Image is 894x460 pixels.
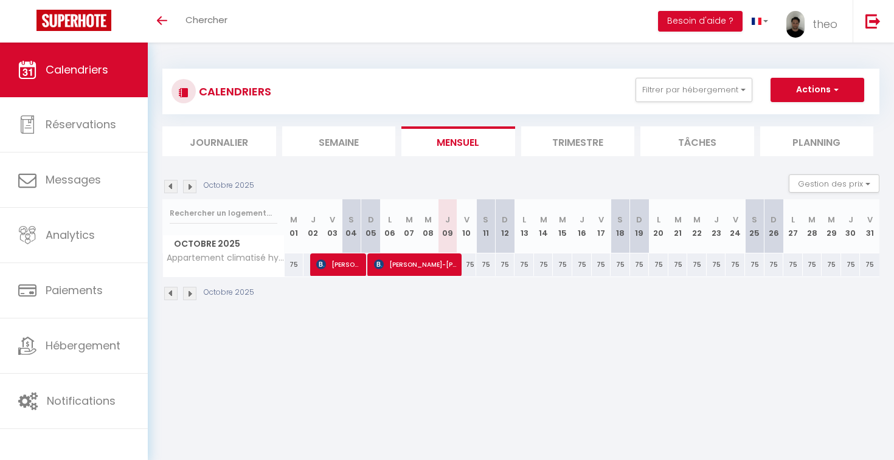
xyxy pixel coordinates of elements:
th: 11 [476,199,496,253]
abbr: D [636,214,642,225]
abbr: S [483,214,488,225]
abbr: J [714,214,719,225]
th: 24 [726,199,745,253]
abbr: M [559,214,566,225]
div: 75 [592,253,611,276]
th: 27 [783,199,803,253]
abbr: D [502,214,508,225]
li: Semaine [282,126,396,156]
th: 18 [611,199,630,253]
div: 75 [572,253,592,276]
abbr: M [290,214,297,225]
div: 75 [745,253,764,276]
li: Journalier [162,126,276,156]
th: 05 [361,199,381,253]
th: 15 [553,199,572,253]
abbr: L [388,214,392,225]
th: 19 [630,199,650,253]
div: 75 [822,253,841,276]
abbr: S [617,214,623,225]
th: 30 [841,199,861,253]
li: Tâches [640,126,754,156]
abbr: M [808,214,816,225]
li: Planning [760,126,874,156]
span: Chercher [185,13,227,26]
span: Notifications [47,393,116,408]
th: 16 [572,199,592,253]
abbr: J [580,214,584,225]
th: 25 [745,199,764,253]
th: 21 [668,199,688,253]
abbr: D [771,214,777,225]
th: 14 [534,199,553,253]
div: 75 [687,253,707,276]
img: logout [865,13,881,29]
abbr: L [522,214,526,225]
img: Super Booking [36,10,111,31]
input: Rechercher un logement... [170,202,277,224]
div: 75 [285,253,304,276]
abbr: V [867,214,873,225]
th: 13 [515,199,534,253]
th: 01 [285,199,304,253]
abbr: J [311,214,316,225]
th: 12 [496,199,515,253]
th: 03 [323,199,342,253]
abbr: M [674,214,682,225]
th: 08 [418,199,438,253]
button: Besoin d'aide ? [658,11,743,32]
th: 09 [438,199,457,253]
abbr: J [848,214,853,225]
abbr: V [733,214,738,225]
th: 07 [400,199,419,253]
div: 75 [496,253,515,276]
th: 10 [457,199,477,253]
div: 75 [803,253,822,276]
span: [PERSON_NAME]-[PERSON_NAME] [374,253,459,276]
abbr: J [445,214,450,225]
li: Mensuel [401,126,515,156]
div: 75 [668,253,688,276]
div: 75 [515,253,534,276]
div: 75 [726,253,745,276]
div: 75 [841,253,861,276]
abbr: D [368,214,374,225]
div: 75 [860,253,879,276]
abbr: L [791,214,795,225]
div: 75 [707,253,726,276]
div: 75 [534,253,553,276]
div: 75 [783,253,803,276]
abbr: M [406,214,413,225]
abbr: V [598,214,604,225]
th: 04 [342,199,361,253]
div: 75 [649,253,668,276]
span: Analytics [46,227,95,242]
span: Hébergement [46,338,120,353]
span: theo [813,16,837,32]
span: Paiements [46,283,103,298]
th: 29 [822,199,841,253]
span: [PERSON_NAME] [316,253,362,276]
span: Octobre 2025 [163,235,284,253]
abbr: S [348,214,354,225]
th: 31 [860,199,879,253]
div: 75 [764,253,784,276]
h3: CALENDRIERS [196,78,271,105]
abbr: V [330,214,335,225]
p: Octobre 2025 [204,287,254,298]
abbr: V [464,214,470,225]
th: 28 [803,199,822,253]
button: Actions [771,78,864,102]
span: Messages [46,172,101,187]
abbr: M [693,214,701,225]
div: 75 [611,253,630,276]
div: 75 [553,253,572,276]
img: ... [786,11,805,38]
abbr: M [828,214,835,225]
span: Réservations [46,117,116,132]
abbr: L [657,214,660,225]
th: 06 [380,199,400,253]
th: 17 [592,199,611,253]
button: Filtrer par hébergement [636,78,752,102]
th: 22 [687,199,707,253]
